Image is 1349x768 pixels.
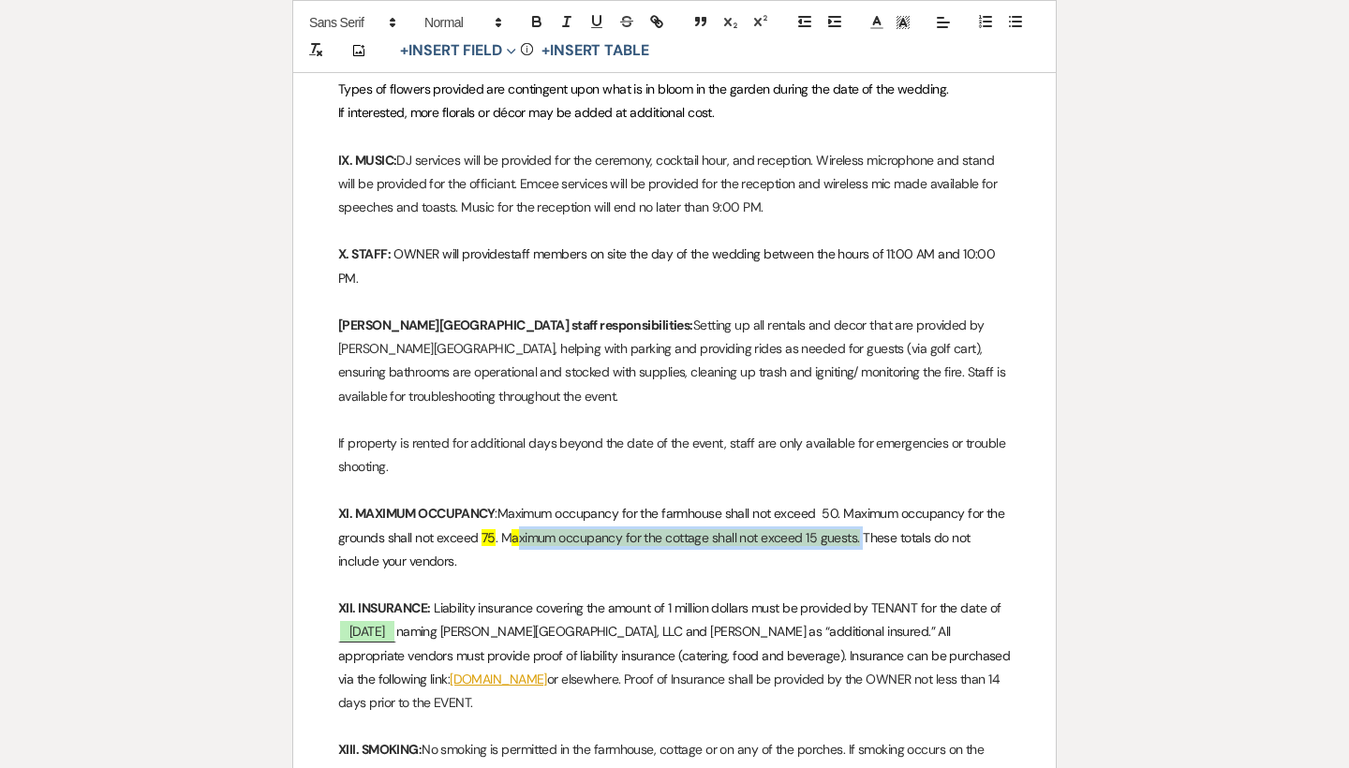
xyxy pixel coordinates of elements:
p: If property is rented for additional days beyond the date of the event, staff are only available ... [338,432,1011,479]
span: These totals do not include your vendors. [338,529,973,569]
span: If interested, more florals or décor may be added at additional cost. [338,104,714,121]
a: [DOMAIN_NAME] [450,671,547,687]
span: Alignment [930,11,956,34]
span: Header Formats [416,11,508,34]
strong: IX. MUSIC: [338,152,396,169]
span: naming [PERSON_NAME][GEOGRAPHIC_DATA], LLC and [PERSON_NAME] as “additional insured.” All appropr... [338,623,1014,687]
span: + [400,43,408,58]
span: [DATE] [338,619,396,642]
button: +Insert Table [535,39,656,62]
span: taff members on site the day of the wedding between the hours of 11:00 AM and 10:00 PM [338,245,999,286]
span: s [504,245,510,262]
button: Insert Field [393,39,523,62]
span: Text Background Color [890,11,916,34]
strong: XI. MAXIMUM OCCUPANCY [338,505,495,522]
span: Maximum occupancy for the farmhouse shall not exceed 50. Maximum occupancy for the grounds shall ... [338,505,1008,545]
span: aximum occupancy for the cottage shall not exceed 15 guests. [511,529,859,546]
strong: [PERSON_NAME][GEOGRAPHIC_DATA] staff responsibilities: [338,317,693,333]
span: + [541,43,550,58]
span: OWNER will provide [393,245,504,262]
span: Liability insurance covering the amount of 1 million dollars must be provided by TENANT for the d... [434,599,1001,616]
span: Types of flowers provided are contingent upon what is in bloom in the garden during the date of t... [338,81,949,97]
span: Text Color [864,11,890,34]
p: . [338,243,1011,289]
span: 75 [482,529,496,546]
p: or elsewhere. Proof of Insurance shall be provided by the OWNER not less than 14 days prior to th... [338,597,1011,715]
strong: X. STAFF: [338,245,391,262]
strong: XIII. SMOKING: [338,741,422,758]
p: Setting up all rentals and decor that are provided by [PERSON_NAME][GEOGRAPHIC_DATA], helping wit... [338,314,1011,408]
strong: XII. INSURANCE: [338,599,431,616]
p: DJ services will be provided for the ceremony, cocktail hour, and reception. Wireless microphone ... [338,149,1011,220]
p: : . M [338,502,1011,573]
